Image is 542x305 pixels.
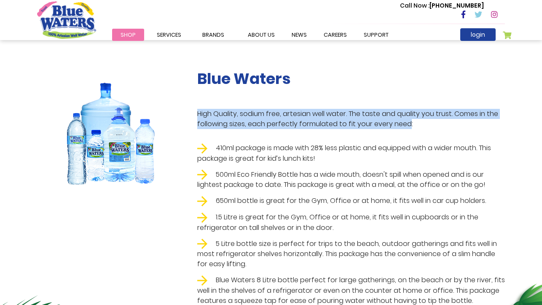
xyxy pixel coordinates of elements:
[197,109,505,129] p: High Quality, sodium free, artesian well water. The taste and quality you trust. Comes in the fol...
[121,31,136,39] span: Shop
[37,1,96,38] a: store logo
[197,170,505,190] li: 500ml Eco Friendly Bottle has a wide mouth, doesn't spill when opened and is our lightest package...
[460,28,496,41] a: login
[157,31,181,39] span: Services
[197,239,505,270] li: 5 Litre bottle size is perfect for trips to the beach, outdoor gatherings and fits well in most r...
[239,29,283,41] a: about us
[400,1,429,10] span: Call Now :
[197,212,505,233] li: 1.5 Litre is great for the Gym, Office or at home, it fits well in cupboards or in the refrigerat...
[202,31,224,39] span: Brands
[197,70,505,88] h2: Blue Waters
[355,29,397,41] a: support
[283,29,315,41] a: News
[197,143,505,164] li: 410ml package is made with 28% less plastic and equipped with a wider mouth. This package is grea...
[197,196,505,206] li: 650ml bottle is great for the Gym, Office or at home, it fits well in car cup holders.
[400,1,484,10] p: [PHONE_NUMBER]
[315,29,355,41] a: careers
